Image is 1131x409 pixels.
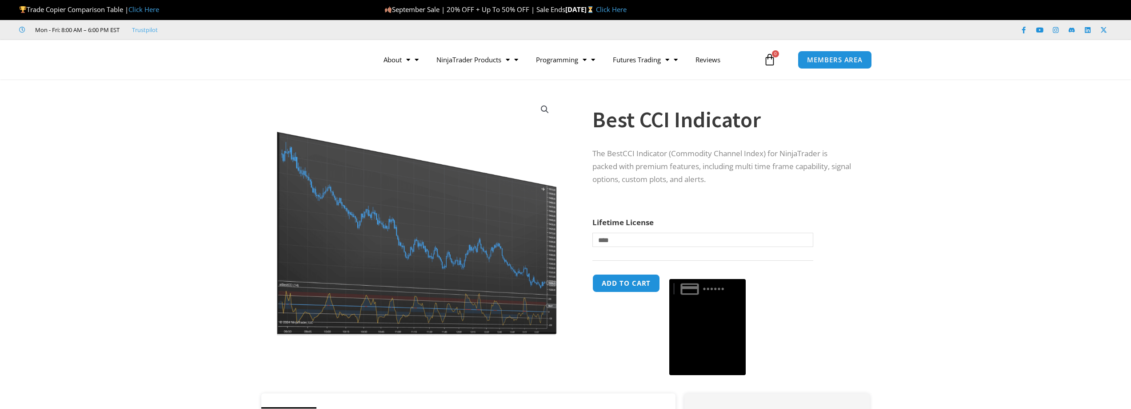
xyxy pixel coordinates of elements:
a: About [375,49,428,70]
a: Reviews [687,49,729,70]
img: ⏳ [587,6,594,13]
span: CCI Indicator ( [623,148,671,158]
a: View full-screen image gallery [537,101,553,117]
strong: [DATE] [565,5,596,14]
span: The Best [592,148,623,158]
nav: Menu [375,49,761,70]
text: •••••• [703,284,725,294]
a: Trustpilot [132,24,158,35]
span: for NinjaTrader is packed with premium features, including multi time frame capability, signal op... [592,148,851,184]
span: Mon - Fri: 8:00 AM – 6:00 PM EST [33,24,120,35]
a: Futures Trading [604,49,687,70]
a: NinjaTrader Products [428,49,527,70]
a: 0 [750,47,789,73]
iframe: Secure payment input frame [667,273,747,274]
a: Click Here [596,5,627,14]
span: 0 [772,50,779,57]
span: MEMBERS AREA [807,57,863,63]
img: 🍂 [385,6,392,13]
a: MEMBERS AREA [798,51,872,69]
a: Programming [527,49,604,70]
button: Buy with GPay [669,279,746,375]
label: Lifetime License [592,217,654,227]
span: Commodity Channel Index) [671,148,766,158]
a: Click Here [128,5,159,14]
img: LogoAI | Affordable Indicators – NinjaTrader [247,44,343,76]
span: September Sale | 20% OFF + Up To 50% OFF | Sale Ends [384,5,565,14]
button: Add to cart [592,274,660,292]
img: 🏆 [20,6,26,13]
span: Trade Copier Comparison Table | [19,5,159,14]
h1: Best CCI Indicator [592,104,852,135]
img: Best CCI [274,95,560,336]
